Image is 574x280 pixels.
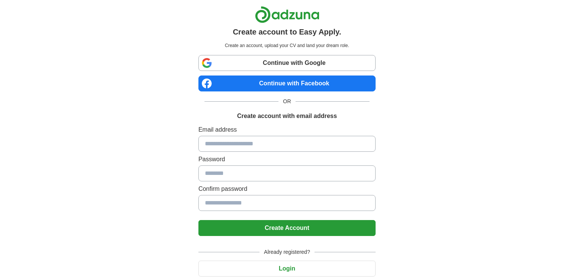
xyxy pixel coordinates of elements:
[198,184,376,193] label: Confirm password
[278,98,296,105] span: OR
[198,261,376,277] button: Login
[233,26,341,38] h1: Create account to Easy Apply.
[237,112,337,121] h1: Create account with email address
[198,76,376,91] a: Continue with Facebook
[200,42,374,49] p: Create an account, upload your CV and land your dream role.
[198,265,376,272] a: Login
[198,220,376,236] button: Create Account
[259,248,315,256] span: Already registered?
[198,55,376,71] a: Continue with Google
[198,125,376,134] label: Email address
[255,6,319,23] img: Adzuna logo
[198,155,376,164] label: Password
